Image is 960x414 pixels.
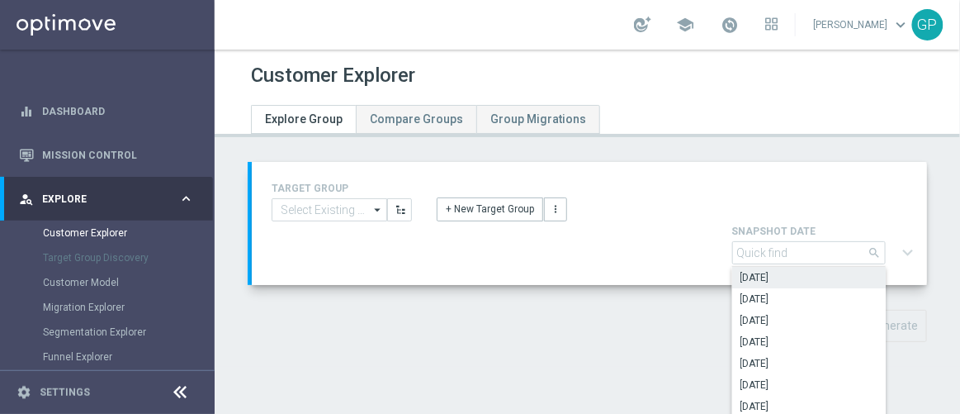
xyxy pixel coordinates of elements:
div: Dashboard [19,89,194,133]
a: Customer Model [43,276,172,289]
span: [DATE] [740,271,877,284]
a: Mission Control [42,133,194,177]
span: search [868,246,882,259]
span: [DATE] [740,378,877,392]
button: person_search Explore keyboard_arrow_right [18,193,195,206]
i: equalizer [19,104,34,119]
span: Compare Groups [370,112,463,126]
input: Select Existing or Create New [272,198,387,221]
div: Target Group Discovery [43,245,213,270]
a: Funnel Explorer [43,350,172,364]
span: [DATE] [740,357,877,370]
h4: TARGET GROUP [272,183,412,194]
div: GP [912,9,943,40]
button: equalizer Dashboard [18,105,195,118]
i: person_search [19,192,34,207]
a: Segmentation Explorer [43,326,172,339]
i: more_vert [550,203,561,215]
div: Explore [19,192,178,207]
button: + New Target Group [437,197,543,221]
div: Visits Explorer [43,369,213,394]
span: [DATE] [740,293,877,306]
input: Quick find [732,241,886,264]
h4: SNAPSHOT DATE [732,226,920,237]
a: Settings [40,388,90,397]
button: Mission Control [18,149,195,162]
div: TARGET GROUP arrow_drop_down + New Target Group more_vert SNAPSHOT DATE arrow_drop_down search [D... [272,178,907,269]
a: Migration Explorer [43,301,172,314]
span: [DATE] [740,314,877,327]
a: Customer Explorer [43,226,172,240]
i: arrow_drop_down [370,199,386,221]
span: [DATE] [740,400,877,413]
h1: Customer Explorer [251,64,415,88]
button: more_vert [544,197,567,221]
div: Funnel Explorer [43,345,213,369]
div: Segmentation Explorer [43,320,213,345]
span: Group Migrations [490,112,586,126]
ul: Tabs [251,105,600,134]
div: Migration Explorer [43,295,213,320]
span: school [676,16,694,34]
span: [DATE] [740,335,877,349]
a: [PERSON_NAME]keyboard_arrow_down [812,12,912,37]
a: Dashboard [42,89,194,133]
span: keyboard_arrow_down [892,16,910,34]
i: keyboard_arrow_right [178,191,194,207]
button: Generate [860,310,927,342]
i: settings [17,385,31,400]
div: Mission Control [19,133,194,177]
span: Explore [42,194,178,204]
div: Customer Explorer [43,221,213,245]
span: Explore Group [265,112,343,126]
div: Customer Model [43,270,213,295]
